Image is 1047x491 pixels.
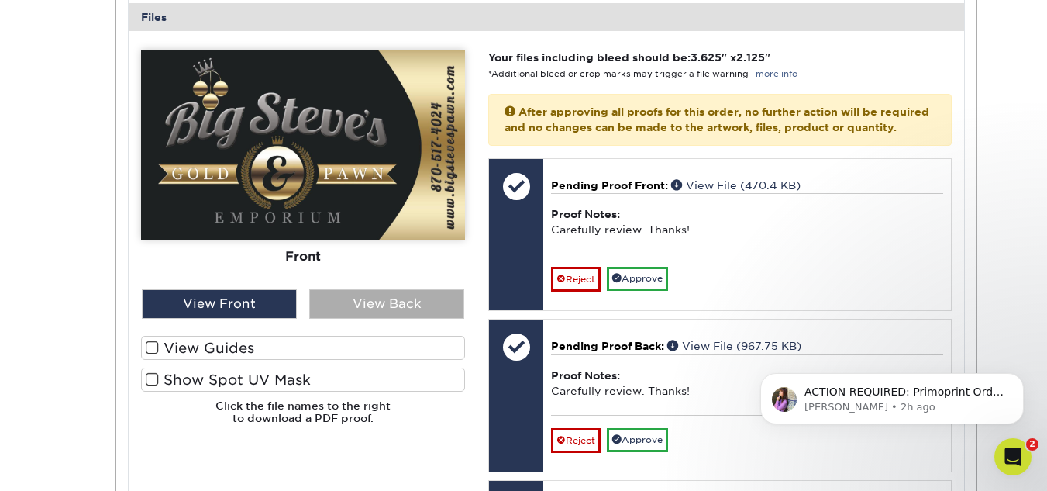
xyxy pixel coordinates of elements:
div: View Back [309,289,464,319]
a: more info [756,69,797,79]
span: 3.625 [691,51,722,64]
a: View File (967.75 KB) [667,340,801,352]
strong: After approving all proofs for this order, no further action will be required and no changes can ... [505,105,929,133]
a: View File (470.4 KB) [671,179,801,192]
a: Reject [551,267,601,292]
div: Carefully review. Thanks! [551,354,942,415]
strong: Proof Notes: [551,208,620,220]
div: Carefully review. Thanks! [551,193,942,254]
a: Approve [607,267,668,291]
span: Pending Proof Front: [551,179,668,192]
div: View Front [142,289,297,319]
div: Front [141,240,465,274]
span: 2 [1026,438,1038,451]
small: *Additional bleed or crop marks may trigger a file warning – [488,69,797,79]
h6: Click the file names to the right to download a PDF proof. [141,399,465,437]
strong: Proof Notes: [551,369,620,382]
label: Show Spot UV Mask [141,368,465,392]
iframe: Google Customer Reviews [4,444,132,486]
span: Pending Proof Back: [551,340,664,352]
iframe: Intercom notifications message [737,341,1047,449]
a: Approve [607,428,668,452]
label: View Guides [141,336,465,360]
strong: Your files including bleed should be: " x " [488,51,770,64]
span: 2.125 [736,51,765,64]
a: Reject [551,428,601,453]
iframe: Intercom live chat [994,438,1032,475]
div: Files [129,3,964,31]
